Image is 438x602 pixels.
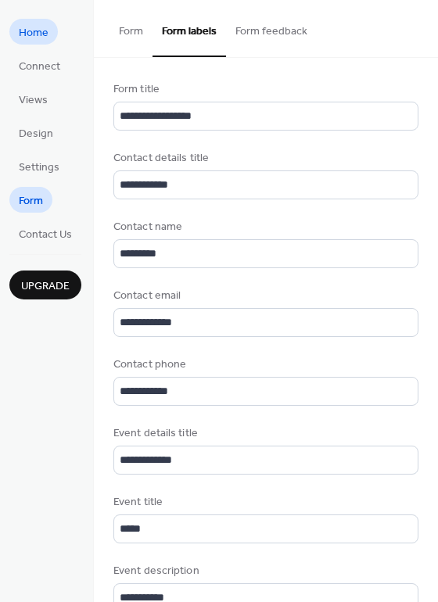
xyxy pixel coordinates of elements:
div: Contact name [113,219,415,235]
div: Contact phone [113,357,415,373]
div: Event details title [113,425,415,442]
span: Contact Us [19,227,72,243]
a: Form [9,187,52,213]
a: Home [9,19,58,45]
a: Views [9,86,57,112]
span: Views [19,92,48,109]
button: Upgrade [9,271,81,299]
span: Design [19,126,53,142]
a: Settings [9,153,69,179]
span: Upgrade [21,278,70,295]
div: Event title [113,494,415,511]
a: Contact Us [9,220,81,246]
span: Form [19,193,43,210]
span: Connect [19,59,60,75]
div: Contact details title [113,150,415,167]
div: Event description [113,563,415,579]
a: Connect [9,52,70,78]
div: Form title [113,81,415,98]
div: Contact email [113,288,415,304]
span: Home [19,25,48,41]
a: Design [9,120,63,145]
span: Settings [19,159,59,176]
